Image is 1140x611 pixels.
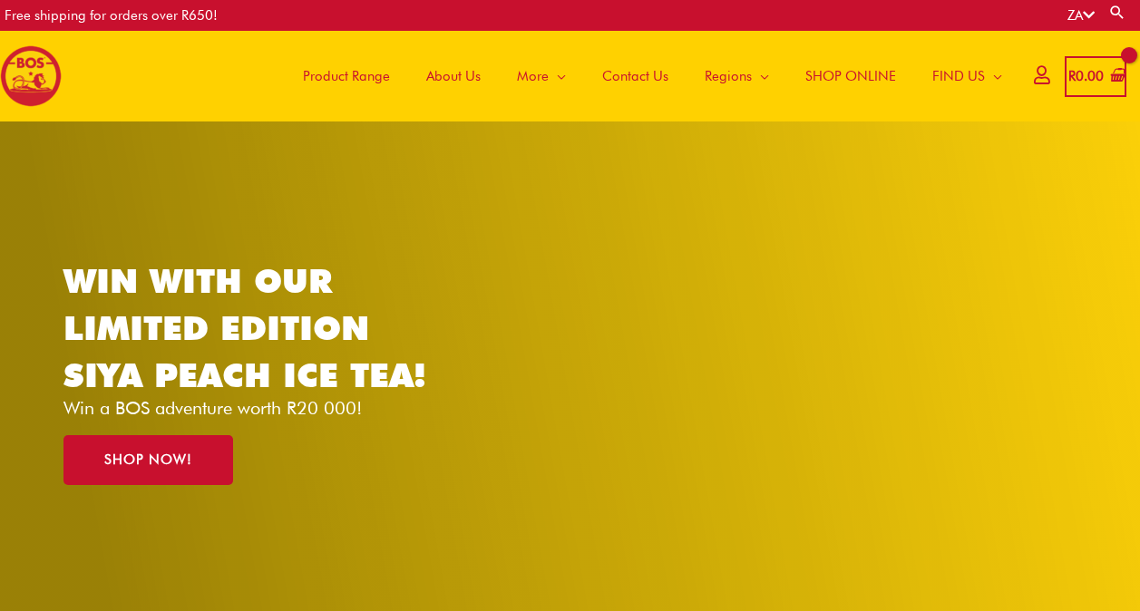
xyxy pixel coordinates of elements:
a: About Us [408,31,499,121]
span: Product Range [303,49,390,103]
span: Regions [705,49,752,103]
span: R [1068,68,1076,84]
a: Search button [1108,4,1126,21]
a: SHOP NOW! [63,435,233,485]
span: About Us [426,49,481,103]
a: Contact Us [584,31,687,121]
bdi: 0.00 [1068,68,1104,84]
a: ZA [1067,7,1095,24]
span: More [517,49,549,103]
a: View Shopping Cart, empty [1065,56,1126,97]
p: Win a BOS adventure worth R20 000! [63,399,454,417]
a: Regions [687,31,787,121]
span: SHOP NOW! [104,453,192,467]
span: SHOP ONLINE [805,49,896,103]
span: FIND US [932,49,985,103]
a: Product Range [285,31,408,121]
span: Contact Us [602,49,668,103]
a: SHOP ONLINE [787,31,914,121]
a: WIN WITH OUR LIMITED EDITION SIYA PEACH ICE TEA! [63,260,426,395]
a: More [499,31,584,121]
nav: Site Navigation [271,31,1020,121]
